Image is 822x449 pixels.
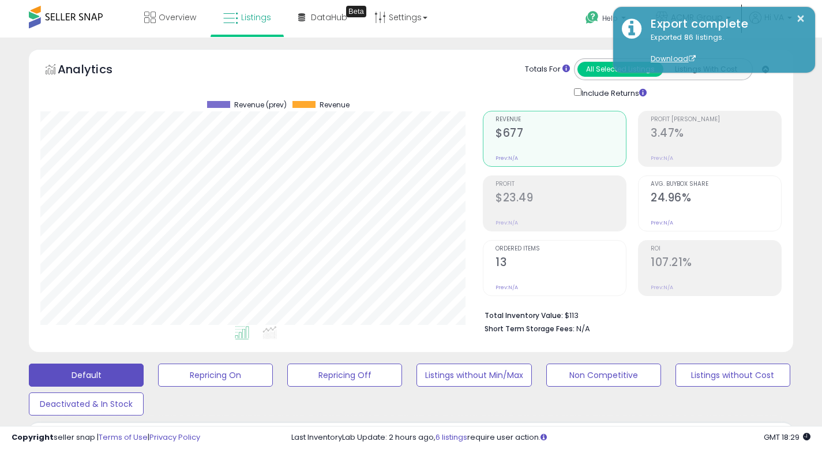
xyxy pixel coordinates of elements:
b: Short Term Storage Fees: [485,324,575,334]
small: Prev: N/A [496,284,518,291]
div: Totals For [525,64,570,75]
h2: 3.47% [651,126,781,142]
span: Revenue (prev) [234,101,287,109]
a: Download [651,54,696,63]
span: Ordered Items [496,246,626,252]
small: Prev: N/A [651,219,673,226]
h2: 107.21% [651,256,781,271]
span: Avg. Buybox Share [651,181,781,188]
span: DataHub [311,12,347,23]
h2: $677 [496,126,626,142]
h5: Analytics [58,61,135,80]
div: Export complete [642,16,806,32]
button: Repricing Off [287,364,402,387]
a: Terms of Use [99,432,148,443]
small: Prev: N/A [651,155,673,162]
small: Prev: N/A [496,219,518,226]
a: 6 listings [436,432,467,443]
button: Default [29,364,144,387]
div: Tooltip anchor [346,6,366,17]
span: Revenue [496,117,626,123]
strong: Copyright [12,432,54,443]
h2: 13 [496,256,626,271]
b: Total Inventory Value: [485,310,563,320]
h2: 24.96% [651,191,781,207]
span: Profit [496,181,626,188]
span: Overview [159,12,196,23]
a: Privacy Policy [149,432,200,443]
span: N/A [576,323,590,334]
li: $113 [485,308,773,321]
div: Exported 86 listings. [642,32,806,65]
span: Help [602,13,618,23]
button: Listings without Cost [675,364,790,387]
small: Prev: N/A [496,155,518,162]
a: Help [576,2,637,38]
h2: $23.49 [496,191,626,207]
button: Listings without Min/Max [416,364,531,387]
span: Revenue [320,101,350,109]
button: Deactivated & In Stock [29,392,144,416]
div: Include Returns [565,86,660,99]
span: Listings [241,12,271,23]
button: Non Competitive [546,364,661,387]
i: Get Help [585,10,599,25]
button: × [796,12,805,26]
button: All Selected Listings [577,62,663,77]
small: Prev: N/A [651,284,673,291]
div: seller snap | | [12,432,200,443]
span: Profit [PERSON_NAME] [651,117,781,123]
span: 2025-09-8 18:29 GMT [764,432,810,443]
button: Repricing On [158,364,273,387]
div: Last InventoryLab Update: 2 hours ago, require user action. [291,432,810,443]
span: ROI [651,246,781,252]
